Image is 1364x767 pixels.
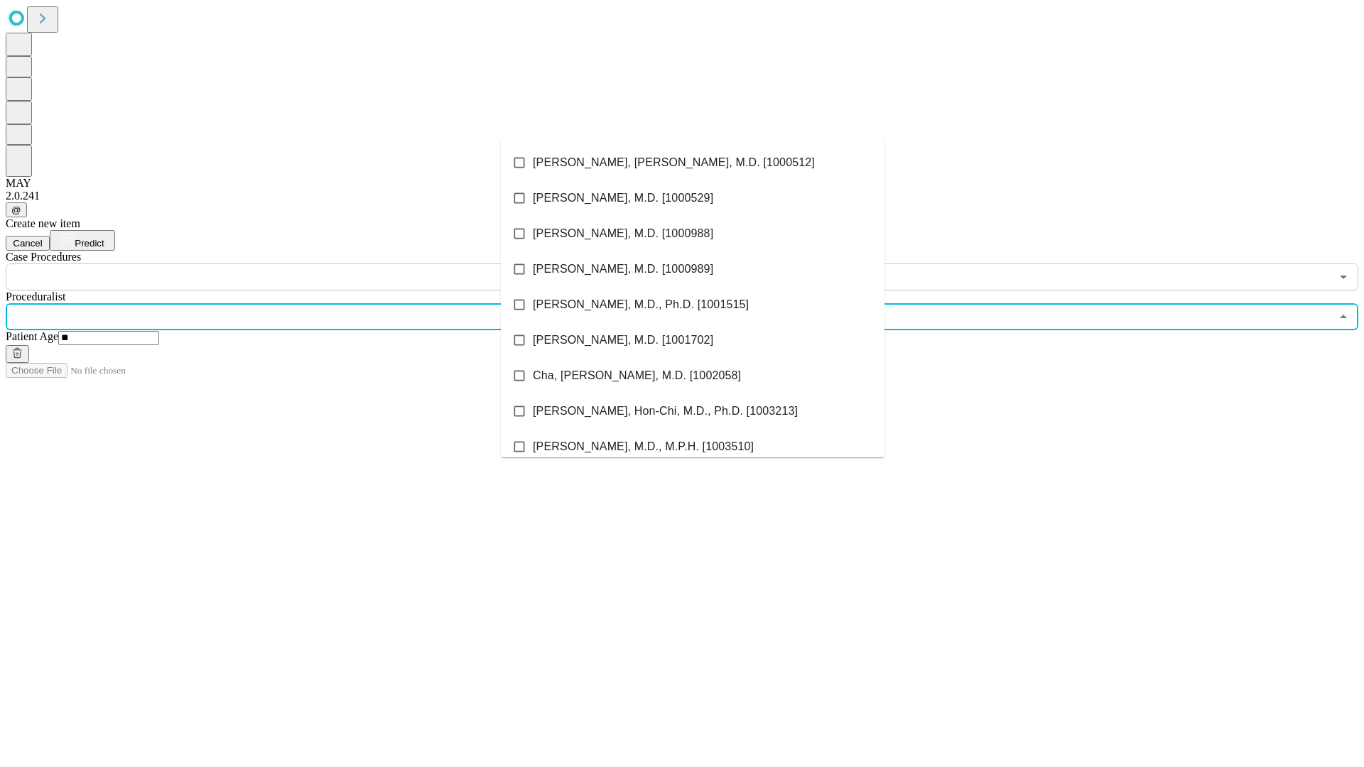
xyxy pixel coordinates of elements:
[533,225,713,242] span: [PERSON_NAME], M.D. [1000988]
[11,205,21,215] span: @
[6,217,80,229] span: Create new item
[50,230,115,251] button: Predict
[6,202,27,217] button: @
[533,190,713,207] span: [PERSON_NAME], M.D. [1000529]
[6,290,65,303] span: Proceduralist
[1333,307,1353,327] button: Close
[6,177,1358,190] div: MAY
[6,236,50,251] button: Cancel
[533,154,815,171] span: [PERSON_NAME], [PERSON_NAME], M.D. [1000512]
[533,367,741,384] span: Cha, [PERSON_NAME], M.D. [1002058]
[6,251,81,263] span: Scheduled Procedure
[533,296,749,313] span: [PERSON_NAME], M.D., Ph.D. [1001515]
[533,438,754,455] span: [PERSON_NAME], M.D., M.P.H. [1003510]
[75,238,104,249] span: Predict
[533,332,713,349] span: [PERSON_NAME], M.D. [1001702]
[13,238,43,249] span: Cancel
[533,261,713,278] span: [PERSON_NAME], M.D. [1000989]
[1333,267,1353,287] button: Open
[533,403,798,420] span: [PERSON_NAME], Hon-Chi, M.D., Ph.D. [1003213]
[6,330,58,342] span: Patient Age
[6,190,1358,202] div: 2.0.241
